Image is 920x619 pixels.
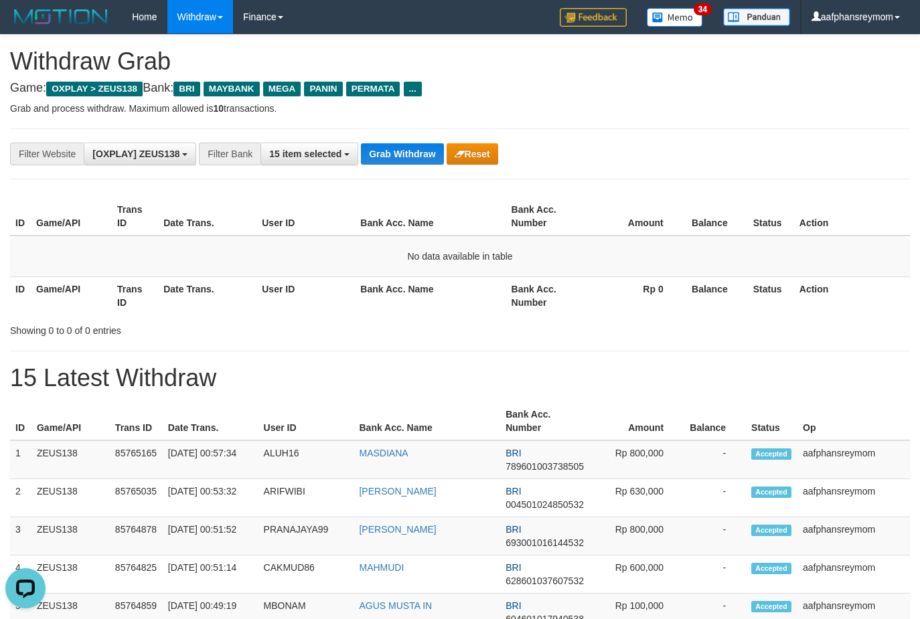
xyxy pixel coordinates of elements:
[751,601,791,612] span: Accepted
[256,197,355,236] th: User ID
[173,82,200,96] span: BRI
[10,197,31,236] th: ID
[258,517,354,555] td: PRANAJAYA99
[590,555,684,594] td: Rp 600,000
[163,440,258,479] td: [DATE] 00:57:34
[694,3,712,15] span: 34
[5,5,46,46] button: Open LiveChat chat widget
[204,82,260,96] span: MAYBANK
[31,276,112,315] th: Game/API
[163,517,258,555] td: [DATE] 00:51:52
[560,8,627,27] img: Feedback.jpg
[46,82,143,96] span: OXPLAY > ZEUS138
[359,600,432,611] a: AGUS MUSTA IN
[258,440,354,479] td: ALUH16
[31,555,110,594] td: ZEUS138
[723,8,790,26] img: panduan.png
[92,149,179,159] span: [OXPLAY] ZEUS138
[10,319,374,337] div: Showing 0 to 0 of 0 entries
[355,276,506,315] th: Bank Acc. Name
[269,149,341,159] span: 15 item selected
[746,402,797,440] th: Status
[258,402,354,440] th: User ID
[112,276,158,315] th: Trans ID
[751,563,791,574] span: Accepted
[506,276,587,315] th: Bank Acc. Number
[684,402,746,440] th: Balance
[31,402,110,440] th: Game/API
[110,402,163,440] th: Trans ID
[354,402,500,440] th: Bank Acc. Name
[263,82,301,96] span: MEGA
[748,276,794,315] th: Status
[587,197,684,236] th: Amount
[797,479,910,517] td: aafphansreymom
[797,440,910,479] td: aafphansreymom
[590,402,684,440] th: Amount
[10,555,31,594] td: 4
[500,402,590,440] th: Bank Acc. Number
[359,562,404,573] a: MAHMUDI
[684,517,746,555] td: -
[797,555,910,594] td: aafphansreymom
[359,486,436,497] a: [PERSON_NAME]
[256,276,355,315] th: User ID
[447,143,498,165] button: Reset
[748,197,794,236] th: Status
[684,479,746,517] td: -
[797,517,910,555] td: aafphansreymom
[590,440,684,479] td: Rp 800,000
[751,487,791,498] span: Accepted
[110,479,163,517] td: 85765035
[684,197,748,236] th: Balance
[506,461,584,472] span: Copy 789601003738505 to clipboard
[110,555,163,594] td: 85764825
[10,517,31,555] td: 3
[163,479,258,517] td: [DATE] 00:53:32
[10,102,910,115] p: Grab and process withdraw. Maximum allowed is transactions.
[163,402,258,440] th: Date Trans.
[506,486,521,497] span: BRI
[110,517,163,555] td: 85764878
[304,82,342,96] span: PANIN
[797,402,910,440] th: Op
[587,276,684,315] th: Rp 0
[684,440,746,479] td: -
[10,48,910,75] h1: Withdraw Grab
[112,197,158,236] th: Trans ID
[10,143,84,165] div: Filter Website
[158,276,256,315] th: Date Trans.
[359,524,436,535] a: [PERSON_NAME]
[684,276,748,315] th: Balance
[158,197,256,236] th: Date Trans.
[10,236,910,277] td: No data available in table
[404,82,422,96] span: ...
[355,197,506,236] th: Bank Acc. Name
[590,517,684,555] td: Rp 800,000
[84,143,196,165] button: [OXPLAY] ZEUS138
[31,197,112,236] th: Game/API
[10,365,910,391] h1: 15 Latest Withdraw
[590,479,684,517] td: Rp 630,000
[794,276,910,315] th: Action
[361,143,443,165] button: Grab Withdraw
[258,555,354,594] td: CAKMUD86
[110,440,163,479] td: 85765165
[31,479,110,517] td: ZEUS138
[506,524,521,535] span: BRI
[506,197,587,236] th: Bank Acc. Number
[163,555,258,594] td: [DATE] 00:51:14
[199,143,260,165] div: Filter Bank
[213,103,224,114] strong: 10
[794,197,910,236] th: Action
[260,143,358,165] button: 15 item selected
[346,82,400,96] span: PERMATA
[506,537,584,548] span: Copy 693001016144532 to clipboard
[647,8,703,27] img: Button%20Memo.svg
[10,440,31,479] td: 1
[10,402,31,440] th: ID
[751,525,791,536] span: Accepted
[10,479,31,517] td: 2
[31,440,110,479] td: ZEUS138
[684,555,746,594] td: -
